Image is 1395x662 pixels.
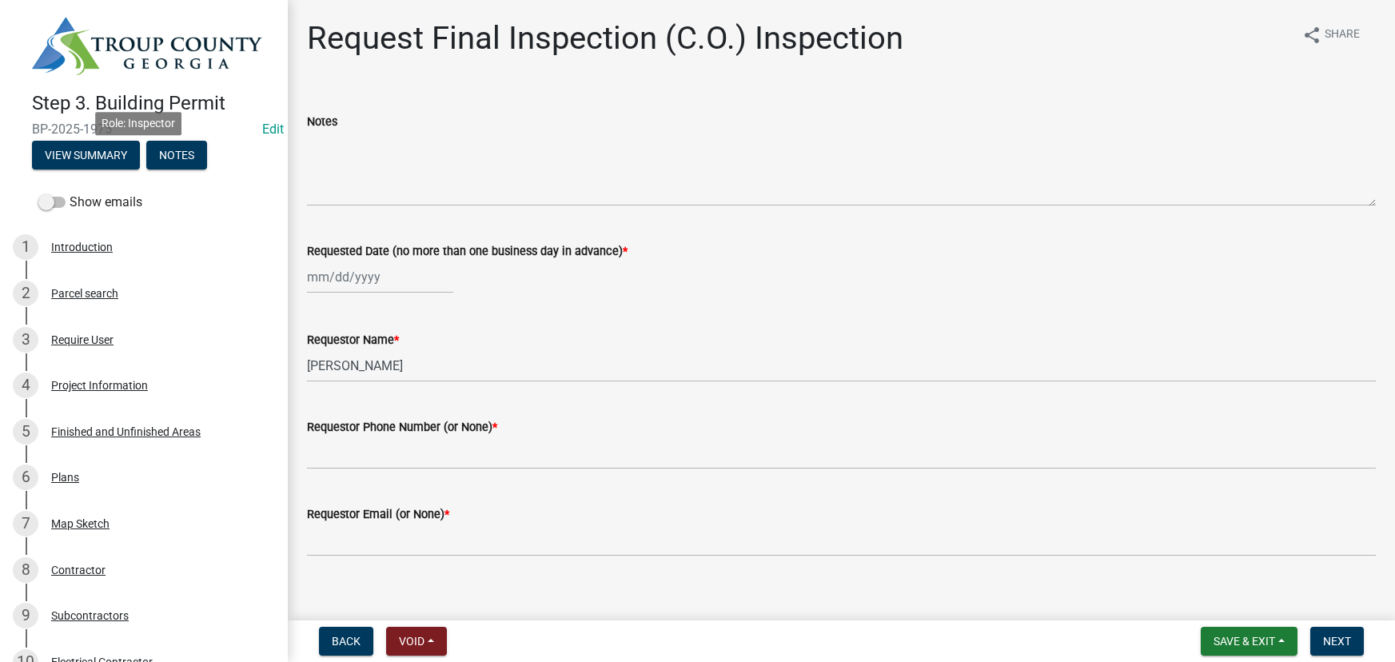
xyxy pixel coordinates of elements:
[399,635,424,648] span: Void
[307,422,497,433] label: Requestor Phone Number (or None)
[1214,635,1275,648] span: Save & Exit
[13,327,38,353] div: 3
[32,122,256,137] span: BP-2025-1975
[13,557,38,583] div: 8
[51,472,79,483] div: Plans
[13,465,38,490] div: 6
[1310,627,1364,656] button: Next
[307,19,903,58] h1: Request Final Inspection (C.O.) Inspection
[13,234,38,260] div: 1
[1289,19,1373,50] button: shareShare
[307,335,399,346] label: Requestor Name
[13,373,38,398] div: 4
[13,419,38,445] div: 5
[38,193,142,212] label: Show emails
[1323,635,1351,648] span: Next
[386,627,447,656] button: Void
[51,380,148,391] div: Project Information
[13,603,38,628] div: 9
[51,610,129,621] div: Subcontractors
[307,246,628,257] label: Requested Date (no more than one business day in advance)
[319,627,373,656] button: Back
[307,117,337,128] label: Notes
[1325,26,1360,45] span: Share
[95,112,181,135] div: Role: Inspector
[51,241,113,253] div: Introduction
[262,122,284,137] a: Edit
[1201,627,1297,656] button: Save & Exit
[13,281,38,306] div: 2
[51,334,114,345] div: Require User
[32,141,140,169] button: View Summary
[51,518,110,529] div: Map Sketch
[332,635,361,648] span: Back
[32,17,262,75] img: Troup County, Georgia
[146,150,207,162] wm-modal-confirm: Notes
[146,141,207,169] button: Notes
[51,426,201,437] div: Finished and Unfinished Areas
[32,150,140,162] wm-modal-confirm: Summary
[307,509,449,520] label: Requestor Email (or None)
[32,92,275,115] h4: Step 3. Building Permit
[1302,26,1321,45] i: share
[307,261,453,293] input: mm/dd/yyyy
[13,511,38,536] div: 7
[262,122,284,137] wm-modal-confirm: Edit Application Number
[51,288,118,299] div: Parcel search
[51,564,106,576] div: Contractor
